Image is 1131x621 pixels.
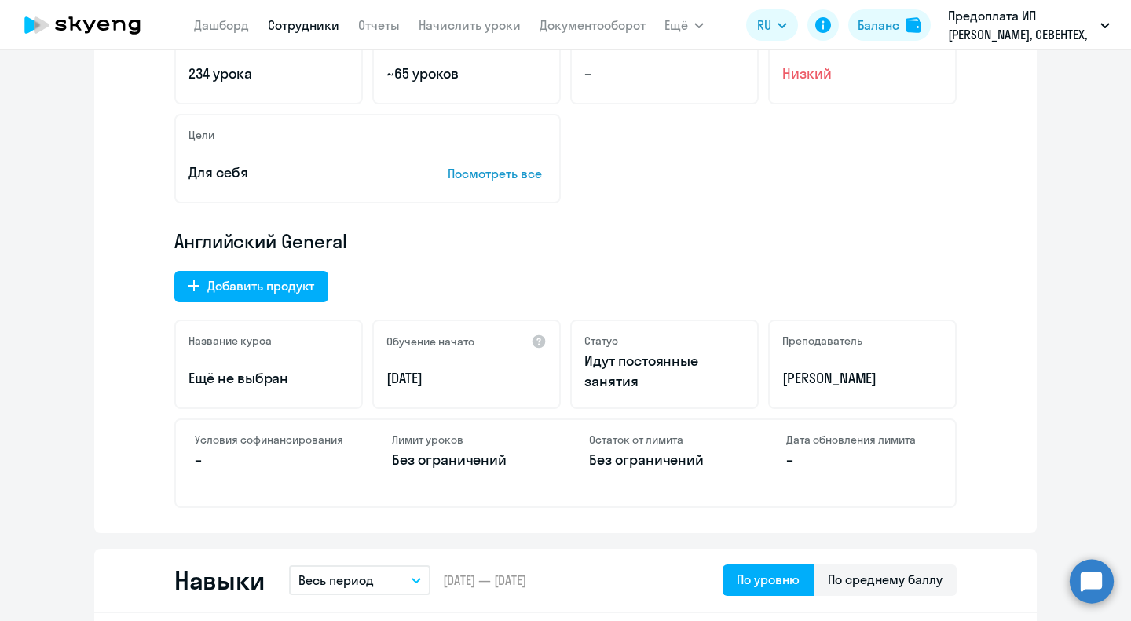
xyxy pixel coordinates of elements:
[188,64,349,84] p: 234 урока
[858,16,899,35] div: Баланс
[448,164,547,183] p: Посмотреть все
[358,17,400,33] a: Отчеты
[782,64,942,84] span: Низкий
[194,17,249,33] a: Дашборд
[540,17,646,33] a: Документооборот
[786,433,936,447] h4: Дата обновления лимита
[584,351,745,392] p: Идут постоянные занятия
[268,17,339,33] a: Сотрудники
[584,64,745,84] p: –
[188,368,349,389] p: Ещё не выбран
[746,9,798,41] button: RU
[188,128,214,142] h5: Цели
[188,334,272,348] h5: Название курса
[589,433,739,447] h4: Остаток от лимита
[664,16,688,35] span: Ещё
[386,64,547,84] p: ~65 уроков
[392,450,542,470] p: Без ограничений
[174,271,328,302] button: Добавить продукт
[298,571,374,590] p: Весь период
[195,450,345,470] p: –
[392,433,542,447] h4: Лимит уроков
[848,9,931,41] button: Балансbalance
[419,17,521,33] a: Начислить уроки
[386,368,547,389] p: [DATE]
[828,570,942,589] div: По среднему баллу
[906,17,921,33] img: balance
[174,228,347,254] span: Английский General
[188,163,399,183] p: Для себя
[757,16,771,35] span: RU
[589,450,739,470] p: Без ограничений
[584,334,618,348] h5: Статус
[737,570,800,589] div: По уровню
[664,9,704,41] button: Ещё
[174,564,264,596] h2: Навыки
[289,565,430,595] button: Весь период
[782,368,942,389] p: [PERSON_NAME]
[782,334,862,348] h5: Преподаватель
[948,6,1094,44] p: Предоплата ИП [PERSON_NAME], СЕВЕНТЕХ, ООО
[786,450,936,470] p: –
[386,334,474,349] h5: Обучение начато
[443,572,526,589] span: [DATE] — [DATE]
[207,276,314,295] div: Добавить продукт
[195,433,345,447] h4: Условия софинансирования
[940,6,1118,44] button: Предоплата ИП [PERSON_NAME], СЕВЕНТЕХ, ООО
